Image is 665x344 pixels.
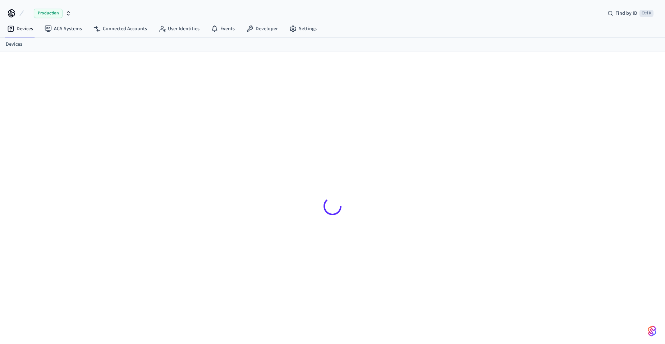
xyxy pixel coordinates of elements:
a: Events [205,22,240,35]
a: Connected Accounts [88,22,153,35]
a: Devices [1,22,39,35]
span: Production [34,9,63,18]
span: Find by ID [615,10,637,17]
div: Find by IDCtrl K [602,7,659,20]
a: Settings [284,22,322,35]
a: Developer [240,22,284,35]
span: Ctrl K [639,10,653,17]
a: User Identities [153,22,205,35]
a: ACS Systems [39,22,88,35]
a: Devices [6,41,22,48]
img: SeamLogoGradient.69752ec5.svg [648,325,656,337]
